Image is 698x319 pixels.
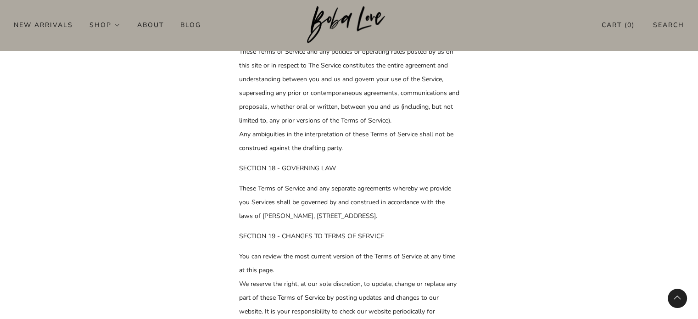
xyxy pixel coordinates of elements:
p: SECTION 18 - GOVERNING LAW [239,162,459,175]
a: Shop [89,17,121,32]
a: Search [653,17,684,33]
a: About [137,17,164,32]
back-to-top-button: Back to top [668,289,687,308]
a: Blog [180,17,201,32]
p: These Terms of Service and any separate agreements whereby we provide you Services shall be gover... [239,182,459,223]
p: SECTION 19 - CHANGES TO TERMS OF SERVICE [239,229,459,243]
a: Cart [602,17,635,33]
items-count: 0 [627,21,632,29]
a: New Arrivals [14,17,73,32]
p: The failure of us to exercise or enforce any right or provision of these Terms of Service shall n... [239,17,459,155]
img: Boba Love [307,6,391,44]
